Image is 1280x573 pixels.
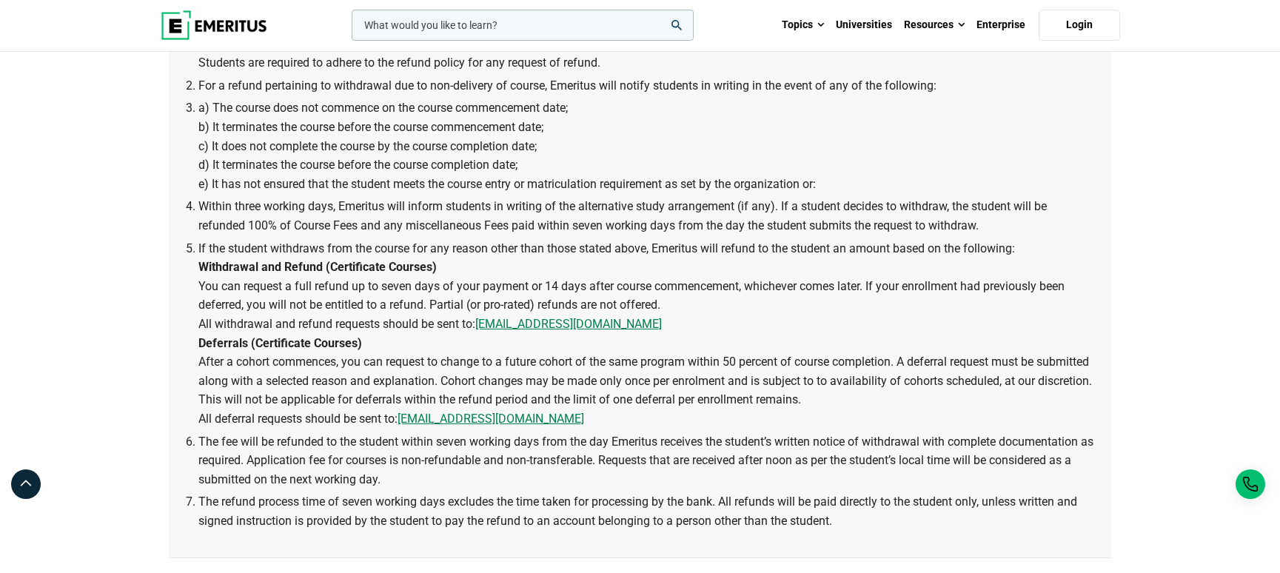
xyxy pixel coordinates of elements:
strong: Deferrals (Certificate Courses) [198,336,362,350]
span: a) The course does not commence on the course commencement date; [198,101,568,115]
span: c) It does not complete the course by the course completion date; [198,139,537,153]
strong: Withdrawal and Refund (Certificate Courses) [198,260,437,274]
li: The fee will be refunded to the student within seven working days from the day Emeritus receives ... [198,432,1096,489]
li: For a refund pertaining to withdrawal due to non-delivery of course, Emeritus will notify student... [198,76,1096,95]
span: d) It terminates the course before the course completion date; [198,158,517,172]
a: [EMAIL_ADDRESS][DOMAIN_NAME] [475,315,662,334]
input: woocommerce-product-search-field-0 [352,10,694,41]
li: Within three working days, Emeritus will inform students in writing of the alternative study arra... [198,197,1096,235]
span: b) It terminates the course before the course commencement date; [198,120,543,134]
a: Login [1039,10,1120,41]
li: The refund process time of seven working days excludes the time taken for processing by the bank.... [198,492,1096,530]
a: [EMAIL_ADDRESS][DOMAIN_NAME] [398,409,584,429]
span: e) It has not ensured that the student meets the course entry or matriculation requirement as set... [198,177,816,191]
li: If the student withdraws from the course for any reason other than those stated above, Emeritus w... [198,239,1096,429]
